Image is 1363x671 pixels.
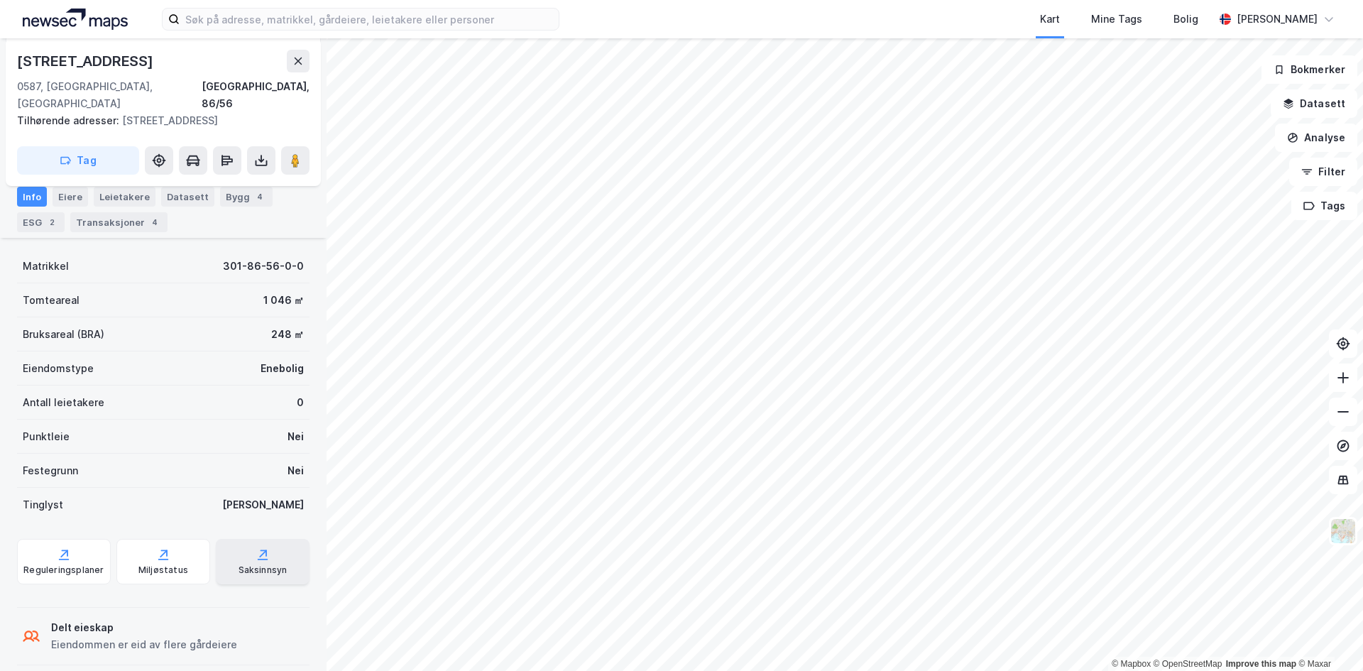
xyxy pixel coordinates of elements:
div: Bygg [220,187,273,207]
button: Tag [17,146,139,175]
div: 0587, [GEOGRAPHIC_DATA], [GEOGRAPHIC_DATA] [17,78,202,112]
div: Tomteareal [23,292,80,309]
a: OpenStreetMap [1154,659,1222,669]
div: Kontrollprogram for chat [1292,603,1363,671]
div: Tinglyst [23,496,63,513]
div: Miljøstatus [138,564,188,576]
span: Tilhørende adresser: [17,114,122,126]
a: Improve this map [1226,659,1296,669]
div: [STREET_ADDRESS] [17,50,156,72]
div: Leietakere [94,187,155,207]
div: Matrikkel [23,258,69,275]
div: Kart [1040,11,1060,28]
div: Saksinnsyn [239,564,288,576]
div: ESG [17,212,65,232]
button: Datasett [1271,89,1357,118]
button: Analyse [1275,124,1357,152]
div: Datasett [161,187,214,207]
div: Antall leietakere [23,394,104,411]
div: 1 046 ㎡ [263,292,304,309]
div: 2 [45,215,59,229]
div: [GEOGRAPHIC_DATA], 86/56 [202,78,310,112]
img: logo.a4113a55bc3d86da70a041830d287a7e.svg [23,9,128,30]
button: Tags [1291,192,1357,220]
div: [PERSON_NAME] [1237,11,1318,28]
button: Bokmerker [1261,55,1357,84]
div: Nei [288,428,304,445]
div: [STREET_ADDRESS] [17,112,298,129]
input: Søk på adresse, matrikkel, gårdeiere, leietakere eller personer [180,9,559,30]
div: Punktleie [23,428,70,445]
div: Mine Tags [1091,11,1142,28]
div: Eiendommen er eid av flere gårdeiere [51,636,237,653]
div: 4 [253,190,267,204]
div: Info [17,187,47,207]
div: 301-86-56-0-0 [223,258,304,275]
div: Festegrunn [23,462,78,479]
div: Eiere [53,187,88,207]
div: Reguleringsplaner [23,564,104,576]
div: 248 ㎡ [271,326,304,343]
div: Eiendomstype [23,360,94,377]
div: Bolig [1173,11,1198,28]
div: Enebolig [261,360,304,377]
div: Nei [288,462,304,479]
img: Z [1330,518,1357,545]
a: Mapbox [1112,659,1151,669]
div: Transaksjoner [70,212,168,232]
div: 0 [297,394,304,411]
div: Delt eieskap [51,619,237,636]
iframe: Chat Widget [1292,603,1363,671]
div: 4 [148,215,162,229]
div: [PERSON_NAME] [222,496,304,513]
button: Filter [1289,158,1357,186]
div: Bruksareal (BRA) [23,326,104,343]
